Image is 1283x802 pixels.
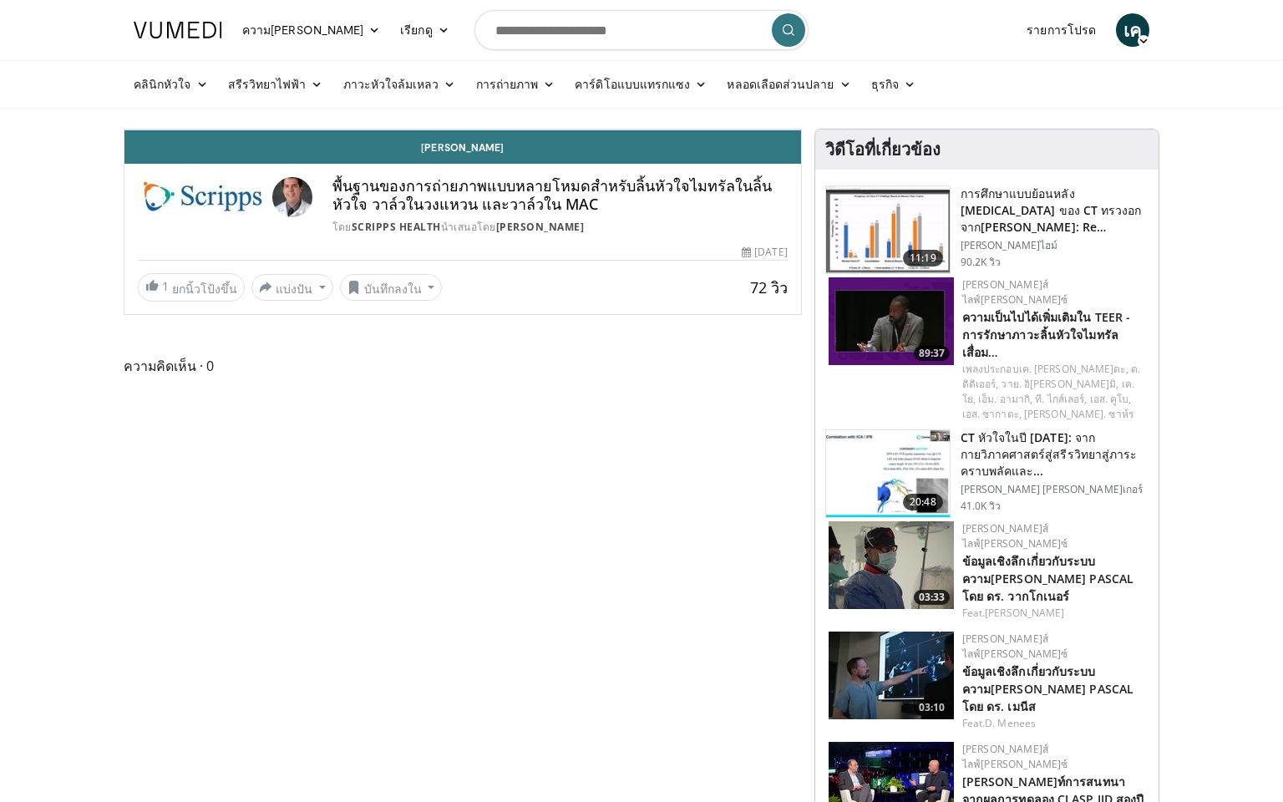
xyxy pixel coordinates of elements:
font: [PERSON_NAME] [421,141,504,153]
a: ต. ดิดิเออร์, [962,362,1140,391]
a: หลอดเลือดส่วนปลาย [717,68,860,101]
a: เรียกดู [390,13,459,47]
a: [PERSON_NAME]ส์ ไลฟ์[PERSON_NAME]ซ์ [962,277,1068,307]
a: ภาวะหัวใจล้มเหลว [333,68,466,101]
a: [PERSON_NAME] [124,130,801,164]
a: 20:48 CT หัวใจในปี [DATE]: จากกายวิภาคศาสตร์สู่สรีรวิทยาสู่ภาระคราบพลัคและ... [PERSON_NAME] [PERS... [825,429,1149,518]
font: วิดีโอที่เกี่ยวข้อง [825,138,941,160]
font: 03:33 [919,590,945,604]
input: ค้นหาหัวข้อ การแทรกแซง [474,10,809,50]
a: สรีรวิทยาไฟฟ้า [218,68,333,101]
a: [PERSON_NAME] [985,606,1064,620]
a: ธุรกิจ [861,68,925,101]
a: 03:10 [829,632,954,719]
font: Feat. [962,606,986,620]
a: เอ็ม. อามากิ, [978,392,1032,406]
a: ข้อมูลเชิงลึกเกี่ยวกับระบบความ[PERSON_NAME] PASCAL โดย ดร. วากโกเนอร์ [962,553,1133,604]
font: คลินิกหัวใจ [134,77,191,91]
font: ความเป็นไปได้เพิ่มเติมใน TEER - การรักษาภาวะลิ้นหัวใจไมทรัลเสื่อม… [962,309,1131,360]
font: คาร์ดิโอแบบแทรกแซง [575,77,690,91]
font: เอส. คูโบ, [1090,392,1132,406]
a: เอส. ซากาตะ, [962,407,1022,421]
img: 41cd36ca-1716-454e-a7c0-f193de92ed07.150x105_q85_crop-smart_upscale.jpg [829,277,954,365]
font: เค [1123,18,1141,42]
font: การศึกษาแบบย้อนหลัง [MEDICAL_DATA] ของ CT ทรวงอกจาก[PERSON_NAME]: Re… [961,185,1142,235]
img: 86af9761-0248-478f-a842-696a2ac8e6ad.150x105_q85_crop-smart_upscale.jpg [829,632,954,719]
font: 0 [206,357,214,375]
font: 11:19 [910,251,936,265]
font: CT หัวใจในปี [DATE]: จากกายวิภาคศาสตร์สู่สรีรวิทยาสู่ภาระคราบพลัคและ... [961,429,1138,479]
a: เค. โย, [962,377,1134,406]
font: 20:48 [910,495,936,509]
font: ยกนิ้วโป้งขึ้น [172,281,237,297]
a: คลินิกหัวใจ [124,68,218,101]
font: 89:37 [919,346,945,360]
font: เพลงประกอบ [962,362,1019,376]
font: โดย [332,220,352,234]
font: [PERSON_NAME] [PERSON_NAME]เกอร์ [961,482,1144,496]
font: นำเสนอโดย [441,220,496,234]
font: แบ่งปัน [276,281,312,297]
button: แบ่งปัน [251,274,333,301]
font: บันทึกลงใน [364,281,422,297]
a: [PERSON_NAME]ส์ ไลฟ์[PERSON_NAME]ซ์ [962,521,1068,551]
a: คาร์ดิโอแบบแทรกแซง [565,68,717,101]
a: วาย. อิ[PERSON_NAME]มิ, [1001,377,1118,391]
a: Scripps Health [352,220,441,234]
video-js: Video Player [124,129,801,130]
font: 1 [162,278,169,294]
a: [PERSON_NAME] [496,220,585,234]
font: ความคิดเห็น [124,357,196,375]
font: 90.2K วิว [961,255,1002,269]
font: Feat. [962,716,986,730]
font: [DATE] [754,245,787,259]
a: รายการโปรด [1017,13,1106,47]
a: เค. [PERSON_NAME]ดะ, [1019,362,1128,376]
img: 2372139b-9d9c-4fe5-bb16-9eed9c527e1c.150x105_q85_crop-smart_upscale.jpg [829,521,954,609]
font: เรียกดู [400,23,432,37]
img: โลโก้ VuMedi [134,22,222,38]
img: 823da73b-7a00-425d-bb7f-45c8b03b10c3.150x105_q85_crop-smart_upscale.jpg [826,430,950,517]
font: 41.0K วิว [961,499,1002,513]
font: สรีรวิทยาไฟฟ้า [228,77,307,91]
font: การถ่ายภาพ [476,77,539,91]
font: [PERSON_NAME]ไฮม์ [961,238,1058,252]
a: [PERSON_NAME]. ซาห์ร [1024,407,1133,421]
font: รายการโปรด [1027,23,1096,37]
font: 03:10 [919,700,945,714]
font: ภาวะหัวใจล้มเหลว [343,77,439,91]
a: D. Menees [985,716,1036,730]
a: ข้อมูลเชิงลึกเกี่ยวกับระบบความ[PERSON_NAME] PASCAL โดย ดร. เมนีส [962,663,1133,714]
a: ที. ไกส์เลอร์, [1035,392,1087,406]
a: ความ[PERSON_NAME] [232,13,390,47]
font: ความ[PERSON_NAME] [242,23,363,37]
img: c2eb46a3-50d3-446d-a553-a9f8510c7760.150x105_q85_crop-smart_upscale.jpg [826,186,950,273]
font: พื้นฐานของการถ่ายภาพแบบหลายโหมดสำหรับลิ้นหัวใจไมทรัลในลิ้นหัวใจ วาล์วในวงแหวน และวาล์วใน MAC [332,175,772,214]
a: 03:33 [829,521,954,609]
a: 11:19 การศึกษาแบบย้อนหลัง [MEDICAL_DATA] ของ CT ทรวงอกจาก[PERSON_NAME]: Re… [PERSON_NAME]ไฮม์ 90.... [825,185,1149,274]
a: [PERSON_NAME]ส์ ไลฟ์[PERSON_NAME]ซ์ [962,742,1068,771]
img: อวตาร [272,177,312,217]
a: การถ่ายภาพ [466,68,565,101]
a: เค [1116,13,1149,47]
img: สคริปปส์ เฮลท์ [138,177,266,217]
a: [PERSON_NAME]ส์ ไลฟ์[PERSON_NAME]ซ์ [962,632,1068,661]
